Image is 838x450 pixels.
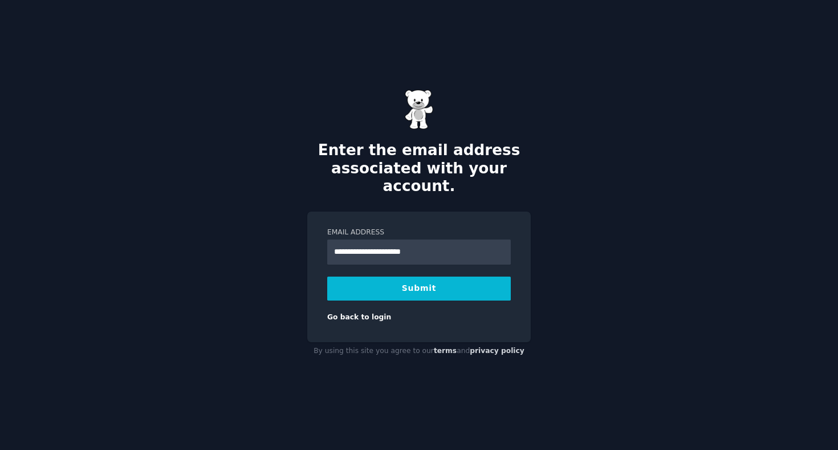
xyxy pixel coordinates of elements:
[470,347,524,355] a: privacy policy
[405,90,433,129] img: Gummy Bear
[434,347,457,355] a: terms
[327,228,511,238] label: Email Address
[327,277,511,301] button: Submit
[307,141,531,196] h2: Enter the email address associated with your account.
[307,342,531,360] div: By using this site you agree to our and
[327,313,391,321] a: Go back to login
